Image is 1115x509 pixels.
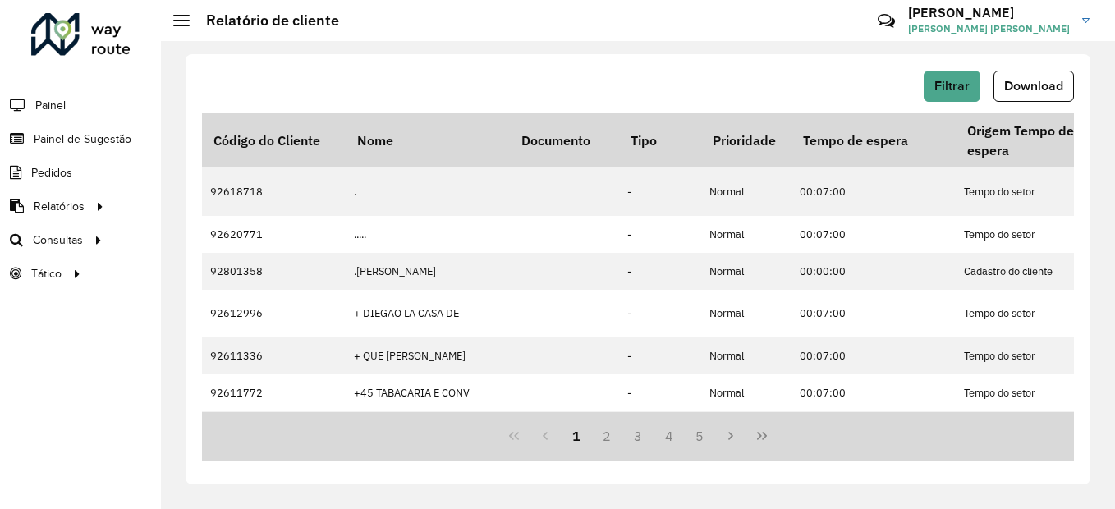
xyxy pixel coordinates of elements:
th: Prioridade [701,113,792,167]
td: - [619,374,701,411]
td: Normal [701,411,792,448]
span: Painel de Sugestão [34,131,131,148]
td: . [346,167,510,215]
span: Download [1004,79,1063,93]
td: 00:00:00 [792,253,956,290]
span: Pedidos [31,164,72,181]
td: 92610188 [202,411,346,448]
td: 00:07:00 [792,374,956,411]
td: 00:07:00 [792,411,956,448]
td: 00:07:00 [792,290,956,337]
button: 5 [685,420,716,452]
th: Tipo [619,113,701,167]
td: Normal [701,374,792,411]
td: - [619,337,701,374]
td: - [619,216,701,253]
th: Documento [510,113,619,167]
th: Código do Cliente [202,113,346,167]
span: Filtrar [934,79,970,93]
th: Nome [346,113,510,167]
td: - [619,167,701,215]
h3: [PERSON_NAME] [908,5,1070,21]
button: Filtrar [924,71,980,102]
th: Tempo de espera [792,113,956,167]
button: 4 [654,420,685,452]
td: 92618718 [202,167,346,215]
td: 92620771 [202,216,346,253]
td: 00:07:00 [792,337,956,374]
span: [PERSON_NAME] [PERSON_NAME] [908,21,1070,36]
td: +45 TABACARIA E CONV [346,374,510,411]
td: 92801358 [202,253,346,290]
td: + QUE [PERSON_NAME] [346,337,510,374]
td: ..... [346,216,510,253]
span: Painel [35,97,66,114]
td: 01079586946 [346,411,510,448]
td: 00:07:00 [792,216,956,253]
span: Consultas [33,232,83,249]
button: Last Page [746,420,778,452]
td: 92612996 [202,290,346,337]
td: Normal [701,290,792,337]
td: Normal [701,253,792,290]
span: Relatórios [34,198,85,215]
h2: Relatório de cliente [190,11,339,30]
td: - [619,253,701,290]
td: 92611772 [202,374,346,411]
td: 00:07:00 [792,167,956,215]
button: Next Page [715,420,746,452]
td: + DIEGAO LA CASA DE [346,290,510,337]
button: 2 [591,420,622,452]
a: Contato Rápido [869,3,904,39]
td: Normal [701,337,792,374]
span: Tático [31,265,62,282]
td: Normal [701,216,792,253]
td: - [619,411,701,448]
td: Normal [701,167,792,215]
td: 92611336 [202,337,346,374]
button: Download [993,71,1074,102]
td: - [619,290,701,337]
td: .[PERSON_NAME] [346,253,510,290]
button: 1 [561,420,592,452]
button: 3 [622,420,654,452]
